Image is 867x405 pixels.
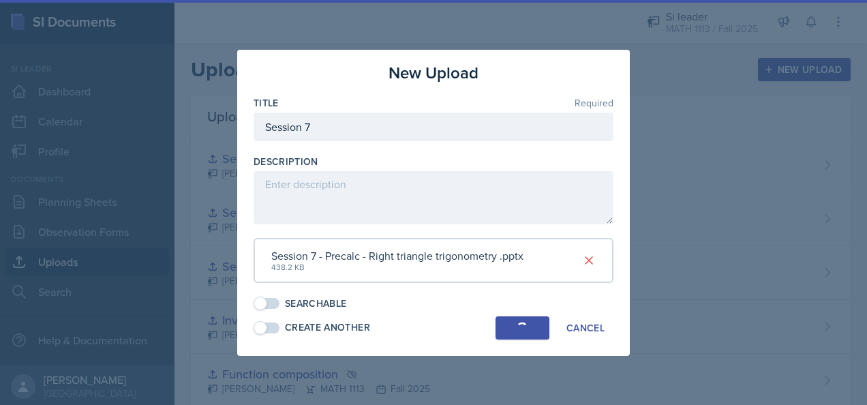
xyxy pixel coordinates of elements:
[254,96,279,110] label: Title
[271,247,523,264] div: Session 7 - Precalc - Right triangle trigonometry .pptx
[254,112,613,141] input: Enter title
[558,316,613,340] button: Cancel
[575,98,613,108] span: Required
[254,155,318,168] label: Description
[271,261,523,273] div: 438.2 KB
[566,322,605,333] div: Cancel
[285,320,370,335] div: Create Another
[285,297,347,311] div: Searchable
[389,61,478,85] h3: New Upload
